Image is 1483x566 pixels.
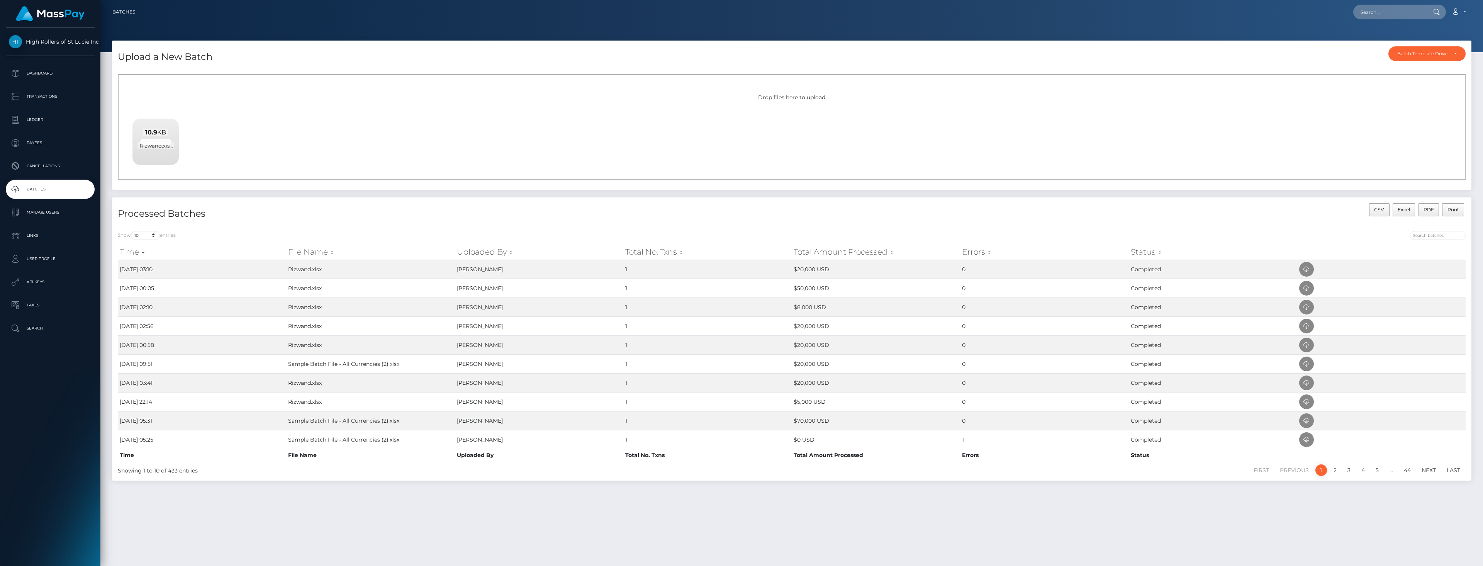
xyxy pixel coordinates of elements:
[1398,207,1410,212] span: Excel
[1357,464,1369,476] a: 4
[960,449,1128,461] th: Errors
[9,276,92,288] p: API Keys
[623,449,792,461] th: Total No. Txns
[9,299,92,311] p: Taxes
[1129,244,1297,260] th: Status: activate to sort column ascending
[118,297,286,316] td: [DATE] 02:10
[6,249,95,269] a: User Profile
[960,392,1128,411] td: 0
[792,392,960,411] td: $5,000 USD
[1424,207,1434,212] span: PDF
[1371,464,1383,476] a: 5
[455,279,623,297] td: [PERSON_NAME]
[1129,335,1297,354] td: Completed
[792,335,960,354] td: $20,000 USD
[118,430,286,449] td: [DATE] 05:25
[1129,260,1297,279] td: Completed
[792,316,960,335] td: $20,000 USD
[6,110,95,129] a: Ledger
[623,373,792,392] td: 1
[118,373,286,392] td: [DATE] 03:41
[792,354,960,373] td: $20,000 USD
[118,231,176,240] label: Show entries
[118,354,286,373] td: [DATE] 09:51
[6,203,95,222] a: Manage Users
[1129,373,1297,392] td: Completed
[623,392,792,411] td: 1
[1374,207,1384,212] span: CSV
[118,316,286,335] td: [DATE] 02:56
[1419,203,1439,216] button: PDF
[455,354,623,373] td: [PERSON_NAME]
[118,260,286,279] td: [DATE] 03:10
[9,323,92,334] p: Search
[1129,354,1297,373] td: Completed
[286,430,455,449] td: Sample Batch File - All Currencies (2).xlsx
[6,226,95,245] a: Links
[143,129,169,136] span: KB
[1129,392,1297,411] td: Completed
[455,260,623,279] td: [PERSON_NAME]
[455,316,623,335] td: [PERSON_NAME]
[623,354,792,373] td: 1
[286,260,455,279] td: Rizwand.xlsx
[792,279,960,297] td: $50,000 USD
[792,430,960,449] td: $0 USD
[6,87,95,106] a: Transactions
[960,260,1128,279] td: 0
[1388,46,1466,61] button: Batch Template Download
[960,279,1128,297] td: 0
[455,373,623,392] td: [PERSON_NAME]
[1417,464,1440,476] a: Next
[286,449,455,461] th: File Name
[623,297,792,316] td: 1
[455,392,623,411] td: [PERSON_NAME]
[6,38,95,45] span: High Rollers of St Lucie Inc
[9,184,92,195] p: Batches
[6,319,95,338] a: Search
[131,231,160,240] select: Showentries
[623,430,792,449] td: 1
[6,64,95,83] a: Dashboard
[9,91,92,102] p: Transactions
[6,296,95,315] a: Taxes
[623,260,792,279] td: 1
[960,244,1128,260] th: Errors: activate to sort column ascending
[623,316,792,335] td: 1
[137,142,175,149] span: Rizwand.xlsx
[286,354,455,373] td: Sample Batch File - All Currencies (2).xlsx
[118,244,286,260] th: Time: activate to sort column ascending
[6,272,95,292] a: API Keys
[758,94,825,101] span: Drop files here to upload
[1129,430,1297,449] td: Completed
[118,50,212,64] h4: Upload a New Batch
[118,464,673,475] div: Showing 1 to 10 of 433 entries
[145,129,157,136] strong: 10.9
[455,411,623,430] td: [PERSON_NAME]
[623,411,792,430] td: 1
[1129,316,1297,335] td: Completed
[1129,279,1297,297] td: Completed
[9,114,92,126] p: Ledger
[6,133,95,153] a: Payees
[9,137,92,149] p: Payees
[286,297,455,316] td: Rizwand.xlsx
[623,244,792,260] th: Total No. Txns: activate to sort column ascending
[1315,464,1327,476] a: 1
[118,392,286,411] td: [DATE] 22:14
[1129,297,1297,316] td: Completed
[118,279,286,297] td: [DATE] 00:05
[9,253,92,265] p: User Profile
[1442,203,1464,216] button: Print
[960,430,1128,449] td: 1
[9,207,92,218] p: Manage Users
[960,411,1128,430] td: 0
[1393,203,1415,216] button: Excel
[792,244,960,260] th: Total Amount Processed: activate to sort column ascending
[1129,411,1297,430] td: Completed
[455,430,623,449] td: [PERSON_NAME]
[286,279,455,297] td: Rizwand.xlsx
[112,4,135,20] a: Batches
[960,335,1128,354] td: 0
[960,316,1128,335] td: 0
